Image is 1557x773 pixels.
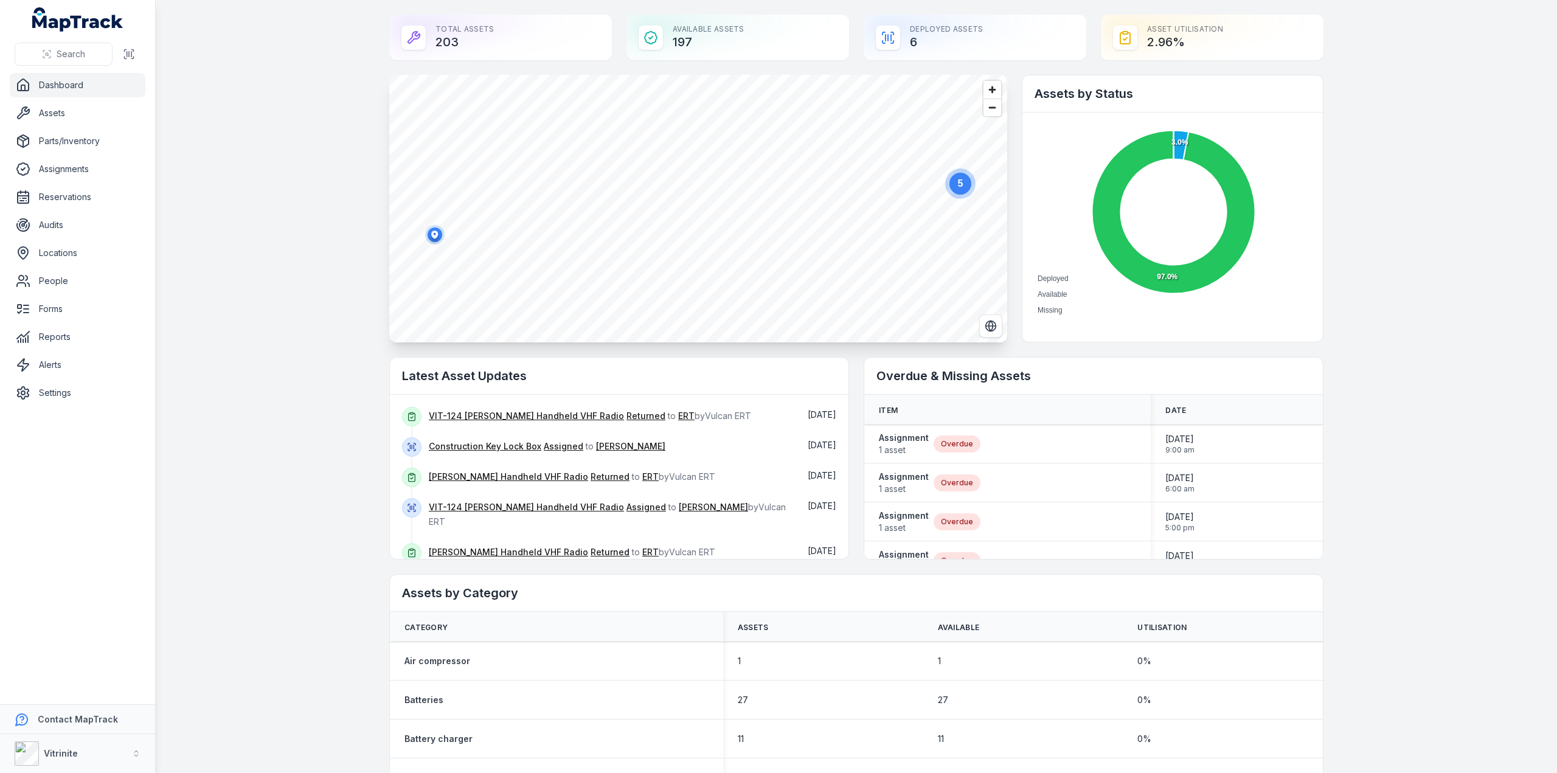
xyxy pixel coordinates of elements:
[1137,733,1151,745] span: 0 %
[934,552,980,569] div: Overdue
[10,157,145,181] a: Assignments
[429,410,624,422] a: VIT-124 [PERSON_NAME] Handheld VHF Radio
[679,501,748,513] a: [PERSON_NAME]
[808,470,836,480] span: [DATE]
[983,99,1001,116] button: Zoom out
[879,549,929,561] strong: Assignment
[544,440,583,452] a: Assigned
[808,470,836,480] time: 24/09/2025, 6:46:15 am
[879,483,929,495] span: 1 asset
[1165,406,1186,415] span: Date
[429,471,588,483] a: [PERSON_NAME] Handheld VHF Radio
[738,623,769,633] span: Assets
[808,546,836,556] time: 24/09/2025, 6:44:24 am
[10,297,145,321] a: Forms
[1165,550,1197,572] time: 18/09/2025, 12:00:00 am
[738,694,748,706] span: 27
[389,75,1007,342] canvas: Map
[1165,511,1195,533] time: 17/09/2025, 5:00:00 pm
[10,241,145,265] a: Locations
[32,7,123,32] a: MapTrack
[808,546,836,556] span: [DATE]
[404,655,470,667] a: Air compressor
[404,694,443,706] a: Batteries
[429,440,541,452] a: Construction Key Lock Box
[10,129,145,153] a: Parts/Inventory
[808,409,836,420] span: [DATE]
[879,432,929,456] a: Assignment1 asset
[879,549,929,573] a: Assignment
[429,501,624,513] a: VIT-124 [PERSON_NAME] Handheld VHF Radio
[44,748,78,758] strong: Vitrinite
[10,325,145,349] a: Reports
[879,510,929,522] strong: Assignment
[879,471,929,495] a: Assignment1 asset
[10,381,145,405] a: Settings
[1038,274,1069,283] span: Deployed
[429,547,715,557] span: to by Vulcan ERT
[934,435,980,452] div: Overdue
[15,43,113,66] button: Search
[591,471,629,483] a: Returned
[1038,306,1063,314] span: Missing
[678,410,695,422] a: ERT
[1137,694,1151,706] span: 0 %
[808,440,836,450] time: 24/09/2025, 10:41:38 am
[429,411,751,421] span: to by Vulcan ERT
[938,623,980,633] span: Available
[1165,433,1195,445] span: [DATE]
[808,440,836,450] span: [DATE]
[429,441,665,451] span: to
[10,213,145,237] a: Audits
[57,48,85,60] span: Search
[738,733,744,745] span: 11
[402,584,1311,601] h2: Assets by Category
[1137,655,1151,667] span: 0 %
[626,501,666,513] a: Assigned
[1165,484,1195,494] span: 6:00 am
[1165,523,1195,533] span: 5:00 pm
[1165,550,1197,562] span: [DATE]
[402,367,836,384] h2: Latest Asset Updates
[38,714,118,724] strong: Contact MapTrack
[934,513,980,530] div: Overdue
[938,733,944,745] span: 11
[642,546,659,558] a: ERT
[879,471,929,483] strong: Assignment
[1165,472,1195,494] time: 12/09/2025, 6:00:00 am
[879,522,929,534] span: 1 asset
[626,410,665,422] a: Returned
[738,655,741,667] span: 1
[879,406,898,415] span: Item
[979,314,1002,338] button: Switch to Satellite View
[1165,511,1195,523] span: [DATE]
[10,185,145,209] a: Reservations
[1165,433,1195,455] time: 14/07/2025, 9:00:00 am
[429,502,786,527] span: to by Vulcan ERT
[876,367,1311,384] h2: Overdue & Missing Assets
[879,444,929,456] span: 1 asset
[429,471,715,482] span: to by Vulcan ERT
[642,471,659,483] a: ERT
[958,178,963,189] text: 5
[879,432,929,444] strong: Assignment
[591,546,629,558] a: Returned
[1137,623,1187,633] span: Utilisation
[10,101,145,125] a: Assets
[1038,290,1067,299] span: Available
[879,510,929,534] a: Assignment1 asset
[429,546,588,558] a: [PERSON_NAME] Handheld VHF Radio
[10,269,145,293] a: People
[404,733,473,745] a: Battery charger
[1035,85,1311,102] h2: Assets by Status
[938,694,948,706] span: 27
[983,81,1001,99] button: Zoom in
[596,440,665,452] a: [PERSON_NAME]
[10,353,145,377] a: Alerts
[938,655,941,667] span: 1
[808,501,836,511] time: 24/09/2025, 6:45:35 am
[808,409,836,420] time: 24/09/2025, 4:46:47 pm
